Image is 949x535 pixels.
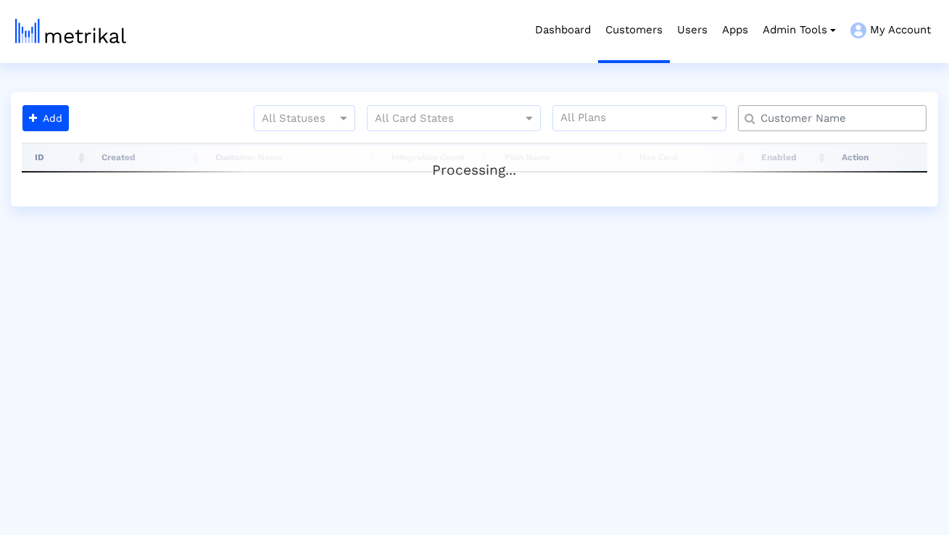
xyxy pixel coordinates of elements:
[22,143,88,172] th: ID
[378,143,492,172] th: Integration Count
[88,143,202,172] th: Created
[748,143,829,172] th: Enabled
[626,143,748,172] th: Has Card
[15,19,126,43] img: metrical-logo-light.png
[375,109,507,128] input: All Card States
[560,109,710,128] input: All Plans
[202,143,378,172] th: Customer Name
[22,105,69,131] button: Add
[829,143,927,172] th: Action
[22,146,927,175] div: Processing...
[492,143,627,172] th: Plan Name
[850,22,866,38] img: my-account-menu-icon.png
[750,111,921,126] input: Customer Name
